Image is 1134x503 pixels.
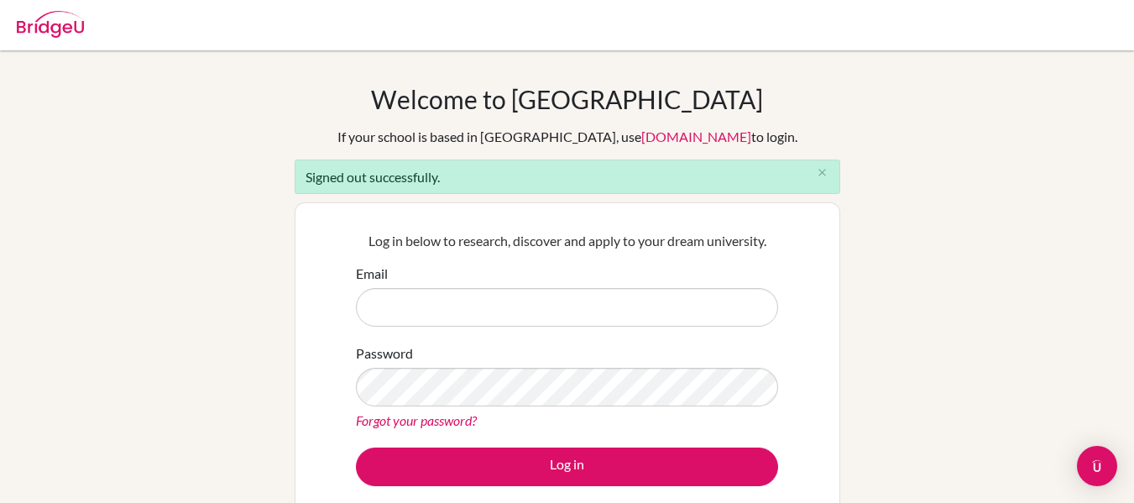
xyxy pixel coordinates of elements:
div: Signed out successfully. [295,160,840,194]
p: Log in below to research, discover and apply to your dream university. [356,231,778,251]
label: Password [356,343,413,364]
div: If your school is based in [GEOGRAPHIC_DATA], use to login. [337,127,797,147]
h1: Welcome to [GEOGRAPHIC_DATA] [371,84,763,114]
img: Bridge-U [17,11,84,38]
i: close [816,166,828,179]
button: Close [806,160,839,186]
label: Email [356,264,388,284]
button: Log in [356,448,778,486]
a: Forgot your password? [356,412,477,428]
a: [DOMAIN_NAME] [641,128,751,144]
div: Open Intercom Messenger [1077,446,1117,486]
